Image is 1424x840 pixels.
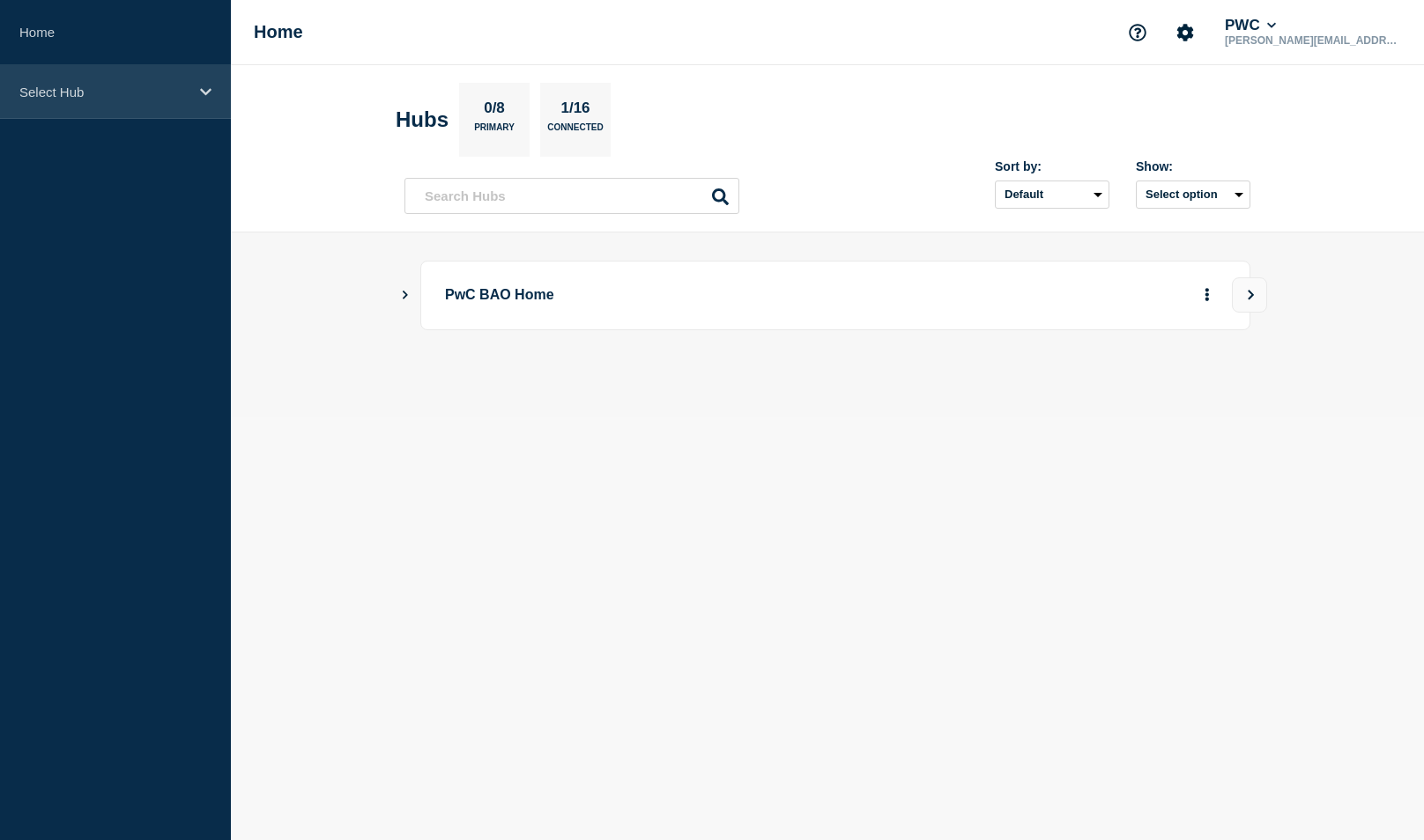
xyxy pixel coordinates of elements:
[474,122,515,141] p: Primary
[1136,181,1250,209] button: Select option
[445,279,932,312] p: PwC BAO Home
[1232,277,1267,313] button: View
[396,107,449,132] h2: Hubs
[478,99,512,122] p: 0/8
[254,22,303,42] h1: Home
[547,122,603,141] p: Connected
[554,99,597,122] p: 1/16
[1119,14,1156,51] button: Support
[19,85,189,99] p: Select Hub
[404,178,739,214] input: Search Hubs
[401,289,410,302] button: Show Connected Hubs
[1136,159,1250,173] div: Show:
[995,181,1109,209] select: Sort by
[1196,279,1219,312] button: More actions
[1167,14,1204,51] button: Account settings
[1221,17,1279,34] button: PWC
[995,159,1109,173] div: Sort by:
[1221,34,1405,47] p: [PERSON_NAME][EMAIL_ADDRESS][PERSON_NAME][DOMAIN_NAME]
